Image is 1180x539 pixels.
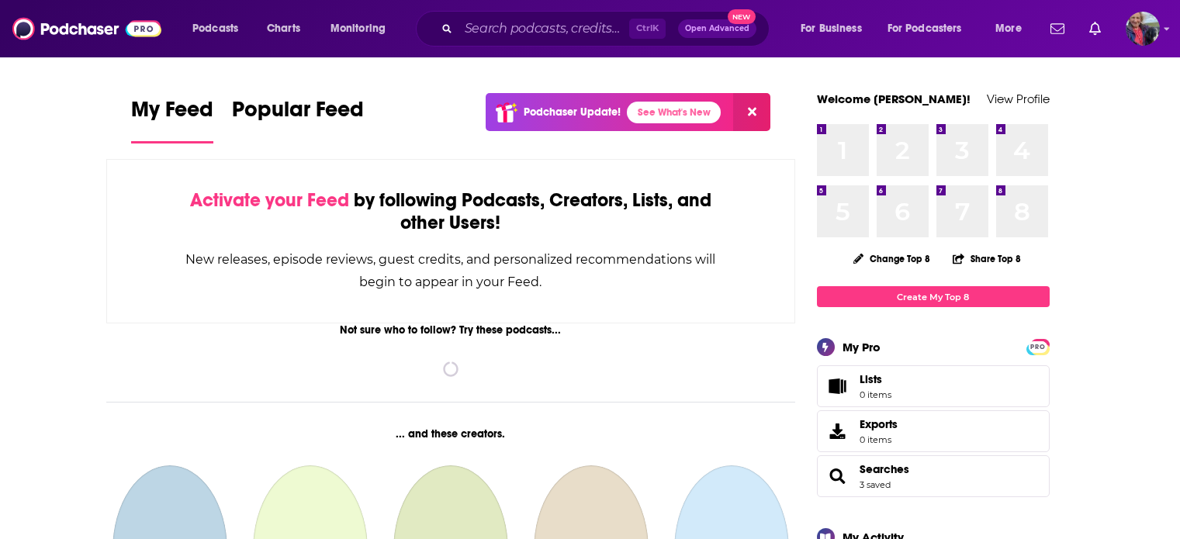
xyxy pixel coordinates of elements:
[1126,12,1160,46] button: Show profile menu
[844,249,940,268] button: Change Top 8
[790,16,881,41] button: open menu
[860,417,898,431] span: Exports
[860,372,891,386] span: Lists
[817,410,1050,452] a: Exports
[267,18,300,40] span: Charts
[888,18,962,40] span: For Podcasters
[860,434,898,445] span: 0 items
[822,465,853,487] a: Searches
[817,286,1050,307] a: Create My Top 8
[678,19,756,38] button: Open AdvancedNew
[822,375,853,397] span: Lists
[995,18,1022,40] span: More
[860,479,891,490] a: 3 saved
[817,365,1050,407] a: Lists
[524,105,621,119] p: Podchaser Update!
[320,16,406,41] button: open menu
[627,102,721,123] a: See What's New
[629,19,666,39] span: Ctrl K
[860,462,909,476] a: Searches
[817,455,1050,497] span: Searches
[728,9,756,24] span: New
[459,16,629,41] input: Search podcasts, credits, & more...
[801,18,862,40] span: For Business
[257,16,310,41] a: Charts
[1126,12,1160,46] img: User Profile
[192,18,238,40] span: Podcasts
[106,323,796,337] div: Not sure who to follow? Try these podcasts...
[185,189,718,234] div: by following Podcasts, Creators, Lists, and other Users!
[431,11,784,47] div: Search podcasts, credits, & more...
[185,248,718,293] div: New releases, episode reviews, guest credits, and personalized recommendations will begin to appe...
[822,420,853,442] span: Exports
[106,427,796,441] div: ... and these creators.
[685,25,749,33] span: Open Advanced
[817,92,971,106] a: Welcome [PERSON_NAME]!
[1029,340,1047,352] a: PRO
[1126,12,1160,46] span: Logged in as KateFT
[232,96,364,143] a: Popular Feed
[843,340,881,354] div: My Pro
[987,92,1050,106] a: View Profile
[860,389,891,400] span: 0 items
[131,96,213,143] a: My Feed
[232,96,364,132] span: Popular Feed
[1083,16,1107,42] a: Show notifications dropdown
[1029,341,1047,353] span: PRO
[131,96,213,132] span: My Feed
[860,372,882,386] span: Lists
[330,18,386,40] span: Monitoring
[1044,16,1071,42] a: Show notifications dropdown
[984,16,1041,41] button: open menu
[190,188,349,212] span: Activate your Feed
[182,16,258,41] button: open menu
[12,14,161,43] img: Podchaser - Follow, Share and Rate Podcasts
[952,244,1022,274] button: Share Top 8
[877,16,984,41] button: open menu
